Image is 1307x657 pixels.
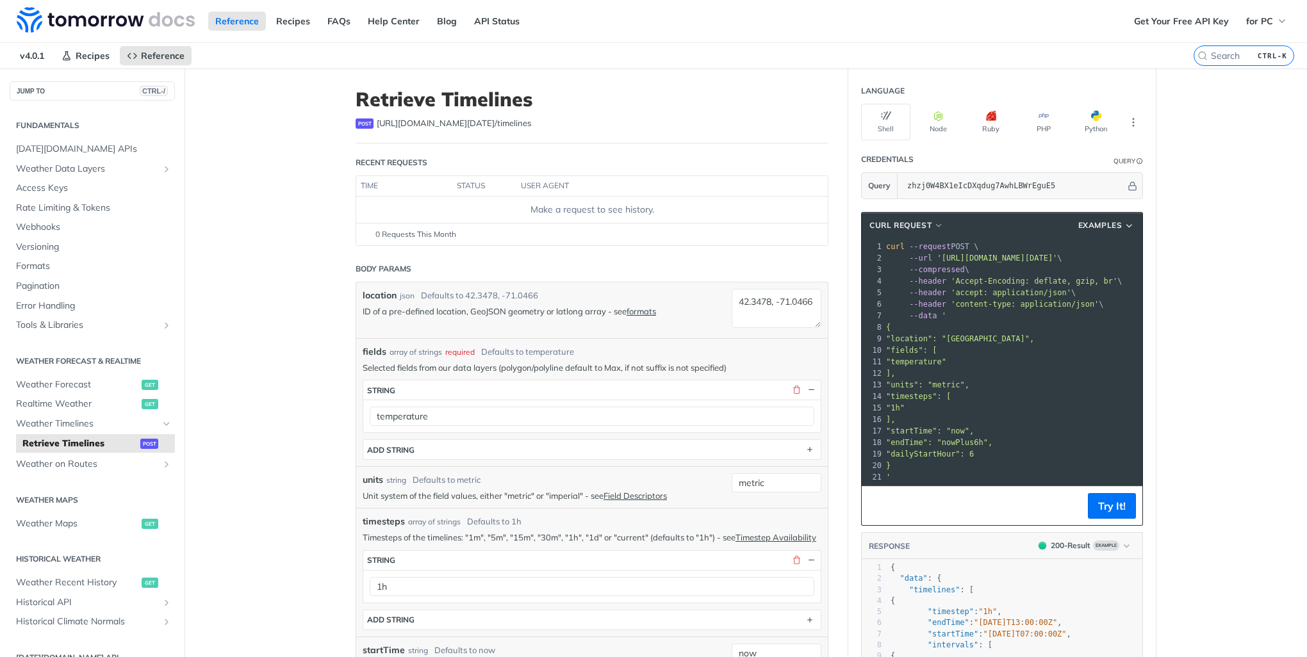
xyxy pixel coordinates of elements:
a: Field Descriptors [604,491,667,501]
button: string [363,551,821,570]
button: Show subpages for Tools & Libraries [161,320,172,330]
div: 13 [862,379,884,391]
div: json [400,290,415,302]
span: ' [942,311,946,320]
span: 200 [1039,542,1046,549]
button: Delete [791,555,802,566]
span: : , [891,629,1071,638]
span: cURL Request [869,220,932,231]
div: array of strings [390,346,442,358]
span: Reference [141,50,185,61]
span: --compressed [909,265,965,274]
div: 18 [862,437,884,448]
span: "endTime" [928,618,969,627]
span: Historical Climate Normals [16,615,158,628]
div: 4 [862,596,882,606]
span: "temperature" [886,357,946,366]
div: string [408,645,428,656]
span: Realtime Weather [16,398,138,410]
label: location [363,289,397,302]
button: Python [1071,104,1121,140]
button: ADD string [363,440,821,459]
span: \ [886,254,1062,263]
span: 'accept: application/json' [951,288,1071,297]
th: time [356,176,452,197]
div: 6 [862,298,884,310]
div: 1 [862,562,882,573]
div: 10 [862,345,884,356]
button: Hide [805,384,817,396]
div: Defaults to metric [413,474,481,487]
span: Weather Forecast [16,378,138,391]
div: 8 [862,321,884,333]
div: 14 [862,391,884,402]
svg: Search [1197,51,1208,61]
h2: Weather Maps [10,494,175,506]
div: 9 [862,333,884,345]
span: \ [886,300,1104,309]
span: { [891,596,895,605]
span: timesteps [363,515,405,528]
span: : [ [891,640,992,649]
span: [DATE][DOMAIN_NAME] APIs [16,143,172,156]
span: --url [909,254,932,263]
span: : [ [891,585,974,594]
span: Tools & Libraries [16,319,158,332]
a: Weather TimelinesHide subpages for Weather Timelines [10,414,175,434]
div: ADD string [367,615,415,624]
div: 19 [862,448,884,460]
span: Rate Limiting & Tokens [16,202,172,215]
a: Weather on RoutesShow subpages for Weather on Routes [10,455,175,474]
span: Webhooks [16,221,172,234]
span: Formats [16,260,172,273]
div: string [367,385,395,395]
a: Reference [120,46,192,65]
button: for PC [1239,12,1294,31]
span: CTRL-/ [140,86,168,96]
span: "fields": [ [886,346,937,355]
i: Information [1137,158,1143,165]
div: 7 [862,629,882,640]
a: Error Handling [10,296,175,316]
svg: More ellipsis [1128,117,1139,128]
a: Formats [10,257,175,276]
div: Recent Requests [356,157,427,168]
button: Try It! [1088,493,1136,519]
a: Weather Data LayersShow subpages for Weather Data Layers [10,159,175,179]
div: 2 [862,252,884,264]
div: 200 - Result [1051,540,1090,551]
h1: Retrieve Timelines [356,88,828,111]
button: string [363,380,821,400]
span: "[DATE]T13:00:00Z" [974,618,1057,627]
div: Defaults to temperature [481,346,574,359]
div: 16 [862,414,884,425]
button: JUMP TOCTRL-/ [10,81,175,101]
div: 4 [862,275,884,287]
span: Weather Recent History [16,576,138,589]
th: user agent [516,176,802,197]
span: : , [891,618,1062,627]
span: ], [886,415,895,424]
span: Weather Data Layers [16,163,158,175]
span: \ [886,265,969,274]
a: Retrieve Timelinespost [16,434,175,453]
span: ], [886,369,895,378]
p: Unit system of the field values, either "metric" or "imperial" - see [363,490,725,501]
span: { [891,563,895,572]
span: Weather Maps [16,517,138,530]
span: "data" [900,574,927,583]
span: Weather on Routes [16,458,158,471]
img: Tomorrow.io Weather API Docs [17,7,195,33]
a: Access Keys [10,179,175,198]
span: https://api.tomorrow.io/v4/timelines [377,117,531,130]
a: Help Center [361,12,427,31]
a: FAQs [320,12,358,31]
a: [DATE][DOMAIN_NAME] APIs [10,140,175,159]
div: string [367,555,395,565]
span: "startTime" [928,629,978,638]
h2: Fundamentals [10,120,175,131]
div: 11 [862,356,884,368]
div: Make a request to see history. [361,203,823,216]
span: Examples [1078,220,1122,231]
div: 12 [862,368,884,379]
